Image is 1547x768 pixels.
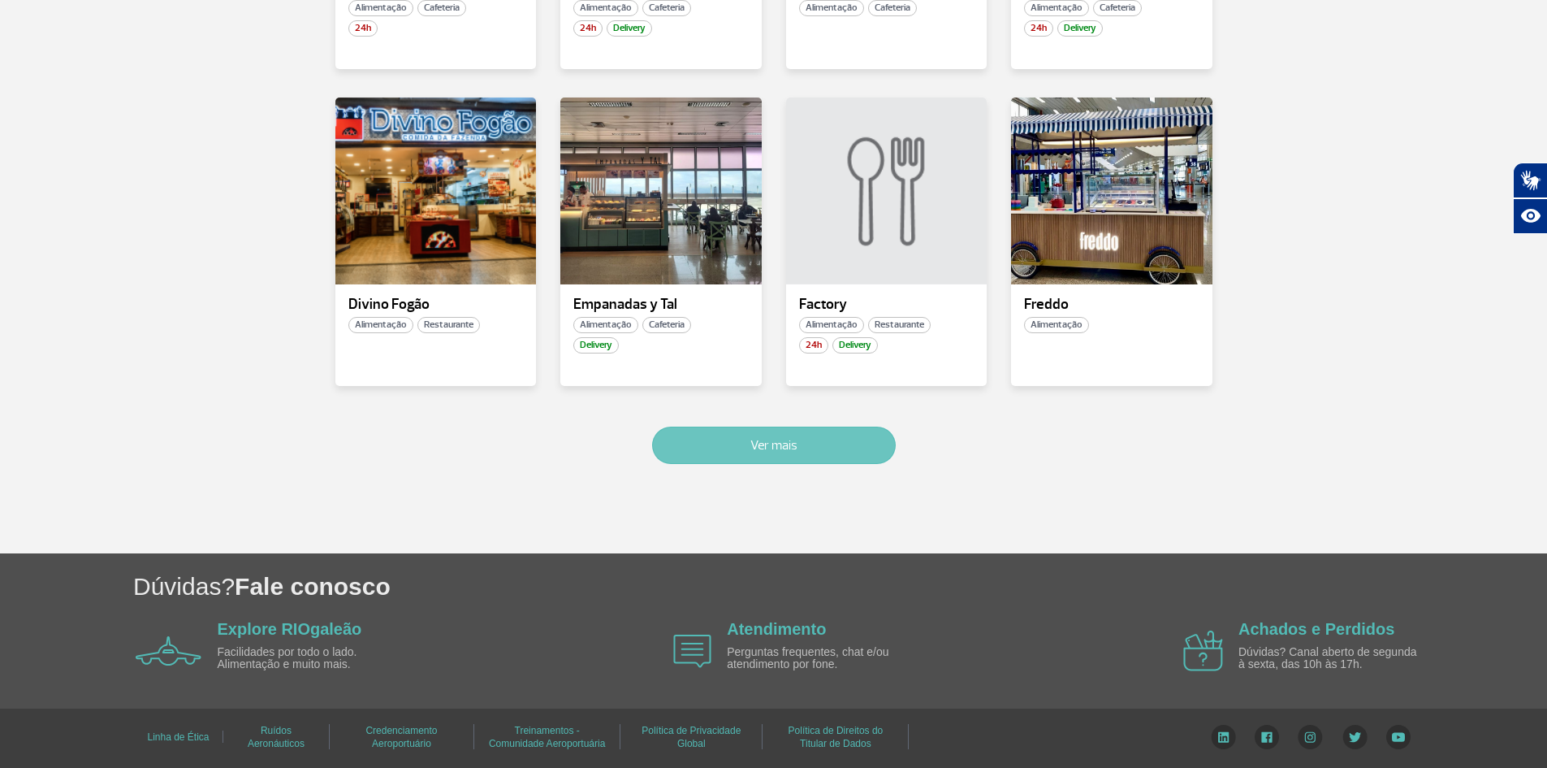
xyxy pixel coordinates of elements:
span: 24h [573,20,603,37]
span: 24h [348,20,378,37]
span: Delivery [607,20,652,37]
span: Alimentação [573,317,638,333]
span: Delivery [832,337,878,354]
span: Alimentação [348,317,413,333]
div: Plugin de acessibilidade da Hand Talk. [1513,163,1547,234]
span: Fale conosco [235,573,391,600]
a: Atendimento [727,620,826,638]
p: Empanadas y Tal [573,297,749,313]
span: 24h [799,337,828,354]
span: Delivery [1057,20,1103,37]
a: Treinamentos - Comunidade Aeroportuária [489,719,605,754]
button: Abrir tradutor de língua de sinais. [1513,163,1547,198]
span: Restaurante [417,317,480,333]
a: Credenciamento Aeroportuário [365,719,437,754]
p: Factory [799,297,974,313]
a: Política de Privacidade Global [642,719,741,754]
p: Divino Fogão [348,297,524,313]
a: Ruídos Aeronáuticos [248,719,305,754]
button: Abrir recursos assistivos. [1513,198,1547,234]
img: airplane icon [136,636,201,666]
img: airplane icon [1183,631,1223,671]
h1: Dúvidas? [133,570,1547,603]
img: YouTube [1386,725,1411,749]
span: Alimentação [1024,317,1089,333]
img: Twitter [1342,725,1368,749]
a: Achados e Perdidos [1238,620,1394,638]
img: airplane icon [673,635,711,668]
img: Facebook [1255,725,1279,749]
p: Perguntas frequentes, chat e/ou atendimento por fone. [727,646,914,671]
p: Freddo [1024,297,1199,313]
img: LinkedIn [1211,725,1236,749]
p: Facilidades por todo o lado. Alimentação e muito mais. [218,646,404,671]
span: Delivery [573,337,619,354]
button: Ver mais [652,427,896,464]
span: Cafeteria [642,317,691,333]
span: Alimentação [799,317,864,333]
span: 24h [1024,20,1053,37]
img: Instagram [1298,725,1323,749]
a: Explore RIOgaleão [218,620,362,638]
p: Dúvidas? Canal aberto de segunda à sexta, das 10h às 17h. [1238,646,1425,671]
span: Restaurante [868,317,931,333]
a: Política de Direitos do Titular de Dados [789,719,884,754]
a: Linha de Ética [147,726,209,748]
